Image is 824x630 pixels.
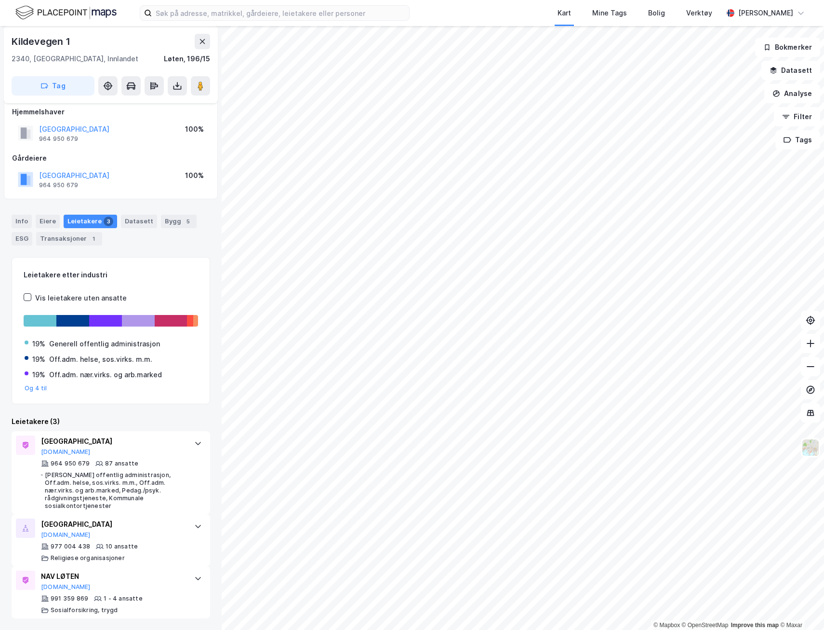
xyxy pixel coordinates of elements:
[183,217,193,226] div: 5
[25,384,47,392] button: Og 4 til
[35,292,127,304] div: Vis leietakere uten ansatte
[12,232,32,246] div: ESG
[731,622,779,629] a: Improve this map
[39,135,78,143] div: 964 950 679
[12,416,210,427] div: Leietakere (3)
[185,170,204,181] div: 100%
[39,181,78,189] div: 964 950 679
[558,7,571,19] div: Kart
[45,471,185,510] div: [PERSON_NAME] offentlig administrasjon, Off.adm. helse, sos.virks. m.m., Off.adm. nær.virks. og a...
[755,38,820,57] button: Bokmerker
[51,606,118,614] div: Sosialforsikring, trygd
[648,7,665,19] div: Bolig
[104,595,143,603] div: 1 - 4 ansatte
[12,34,72,49] div: Kildevegen 1
[49,338,160,350] div: Generell offentlig administrasjon
[121,215,157,228] div: Datasett
[764,84,820,103] button: Analyse
[36,215,60,228] div: Eiere
[32,369,45,381] div: 19%
[36,232,102,246] div: Transaksjoner
[12,76,94,96] button: Tag
[12,53,138,65] div: 2340, [GEOGRAPHIC_DATA], Innlandet
[738,7,793,19] div: [PERSON_NAME]
[686,7,712,19] div: Verktøy
[41,519,185,530] div: [GEOGRAPHIC_DATA]
[51,595,88,603] div: 991 359 869
[15,4,117,21] img: logo.f888ab2527a4732fd821a326f86c7f29.svg
[774,107,820,126] button: Filter
[653,622,680,629] a: Mapbox
[761,61,820,80] button: Datasett
[12,106,210,118] div: Hjemmelshaver
[105,460,138,467] div: 87 ansatte
[32,354,45,365] div: 19%
[32,338,45,350] div: 19%
[185,123,204,135] div: 100%
[51,460,90,467] div: 964 950 679
[41,436,185,447] div: [GEOGRAPHIC_DATA]
[12,215,32,228] div: Info
[41,448,91,456] button: [DOMAIN_NAME]
[51,543,90,550] div: 977 004 438
[49,354,152,365] div: Off.adm. helse, sos.virks. m.m.
[41,571,185,582] div: NAV LØTEN
[776,584,824,630] iframe: Chat Widget
[776,584,824,630] div: Kontrollprogram for chat
[12,152,210,164] div: Gårdeiere
[51,554,125,562] div: Religiøse organisasjoner
[106,543,138,550] div: 10 ansatte
[89,234,98,244] div: 1
[592,7,627,19] div: Mine Tags
[161,215,197,228] div: Bygg
[775,130,820,150] button: Tags
[41,531,91,539] button: [DOMAIN_NAME]
[164,53,210,65] div: Løten, 196/15
[104,217,113,226] div: 3
[24,269,198,281] div: Leietakere etter industri
[801,438,820,457] img: Z
[49,369,162,381] div: Off.adm. nær.virks. og arb.marked
[64,215,117,228] div: Leietakere
[682,622,729,629] a: OpenStreetMap
[41,583,91,591] button: [DOMAIN_NAME]
[152,6,409,20] input: Søk på adresse, matrikkel, gårdeiere, leietakere eller personer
